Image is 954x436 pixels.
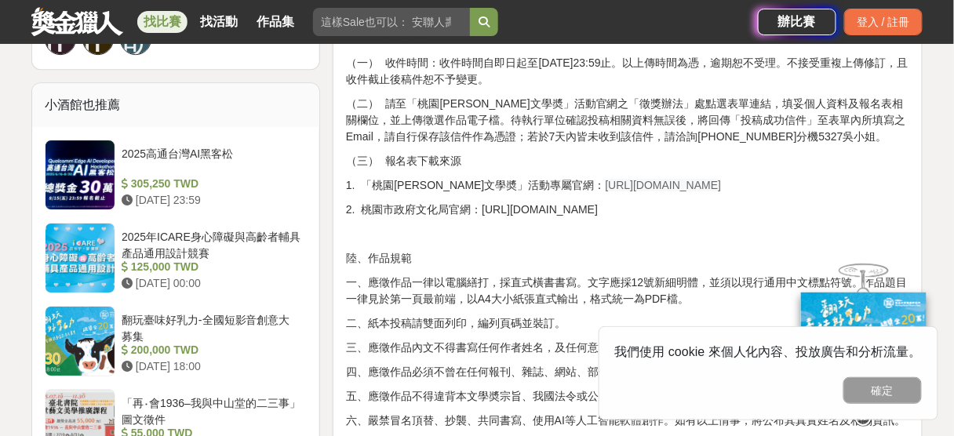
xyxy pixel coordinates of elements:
a: 找比賽 [137,11,188,33]
a: 找活動 [194,11,244,33]
div: 2025年ICARE身心障礙與高齡者輔具產品通用設計競賽 [122,229,300,259]
div: 305,250 TWD [122,176,300,192]
input: 這樣Sale也可以： 安聯人壽創意銷售法募集 [313,8,470,36]
span: 我們使用 cookie 來個人化內容、投放廣告和分析流量。 [615,345,922,358]
div: 「再‧會1936–我與中山堂的二三事」圖文徵件 [122,395,300,425]
button: 確定 [843,377,922,404]
p: 2. 桃園市政府文化局官網：[URL][DOMAIN_NAME] [346,202,909,218]
div: 200,000 TWD [122,342,300,358]
a: 2025高通台灣AI黑客松 305,250 TWD [DATE] 23:59 [45,140,307,210]
img: c171a689-fb2c-43c6-a33c-e56b1f4b2190.jpg [801,292,927,397]
p: 1. 「桃園[PERSON_NAME]文學奬」活動專屬官網： [346,177,909,194]
p: （三） 報名表下載來源 [346,153,909,169]
p: （二） 請至「桃園[PERSON_NAME]文學奬」活動官網之「徵獎辦法」處點選表單連結，填妥個人資料及報名表相關欄位，並上傳徵選作品電子檔。待執行單位確認投稿相關資料無誤後，將回傳「投稿成功信... [346,96,909,145]
div: 登入 / 註冊 [844,9,923,35]
a: 2025年ICARE身心障礙與高齡者輔具產品通用設計競賽 125,000 TWD [DATE] 00:00 [45,223,307,293]
div: 小酒館也推薦 [32,83,319,127]
p: 四、應徵作品必須不曾在任何報刊、雜誌、網站、部落格等公開媒體發表過；已輯印成書或出版作品者亦不得參賽。 [346,364,909,380]
a: 翻玩臺味好乳力-全國短影音創意大募集 200,000 TWD [DATE] 18:00 [45,306,307,376]
div: 125,000 TWD [122,259,300,275]
div: 2025高通台灣AI黑客松 [122,146,300,176]
p: 六、嚴禁冒名頂替、抄襲、共同書寫、使用AI等人工智能軟體創作。如有以上情事，將公布其真實姓名及相關資訊。 [346,412,909,429]
p: 二、紙本投稿請雙面列印，編列頁碼並裝訂。 [346,315,909,332]
p: （一） 收件時間：收件時間自即日起至[DATE]23:59止。以上傳時間為憑，逾期恕不受理。不接受重複上傳修訂，且收件截止後稿件恕不予變更。 [346,55,909,88]
p: 五、應徵作品不得違背本文學奬宗旨、我國法令或公序良俗。 [346,388,909,405]
p: 三、應徵作品內文不得書寫任何作者姓名，及任何意圖表現個人身分之記號（姓名、個人資料請填寫於報名表）。 [346,340,909,356]
p: 陸、作品規範 [346,250,909,267]
div: [DATE] 00:00 [122,275,300,292]
div: 翻玩臺味好乳力-全國短影音創意大募集 [122,312,300,342]
a: 作品集 [250,11,300,33]
div: [DATE] 18:00 [122,358,300,375]
a: 辦比賽 [758,9,836,35]
span: [URL][DOMAIN_NAME] [606,179,722,191]
p: 一、應徵作品一律以電腦繕打，採直式橫書書寫。文字應採12號新細明體，並須以現行通用中文標點符號。作品題目一律見於第一頁最前端，以A4大小紙張直式輸出，格式統一為PDF檔。 [346,274,909,307]
div: [DATE] 23:59 [122,192,300,209]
